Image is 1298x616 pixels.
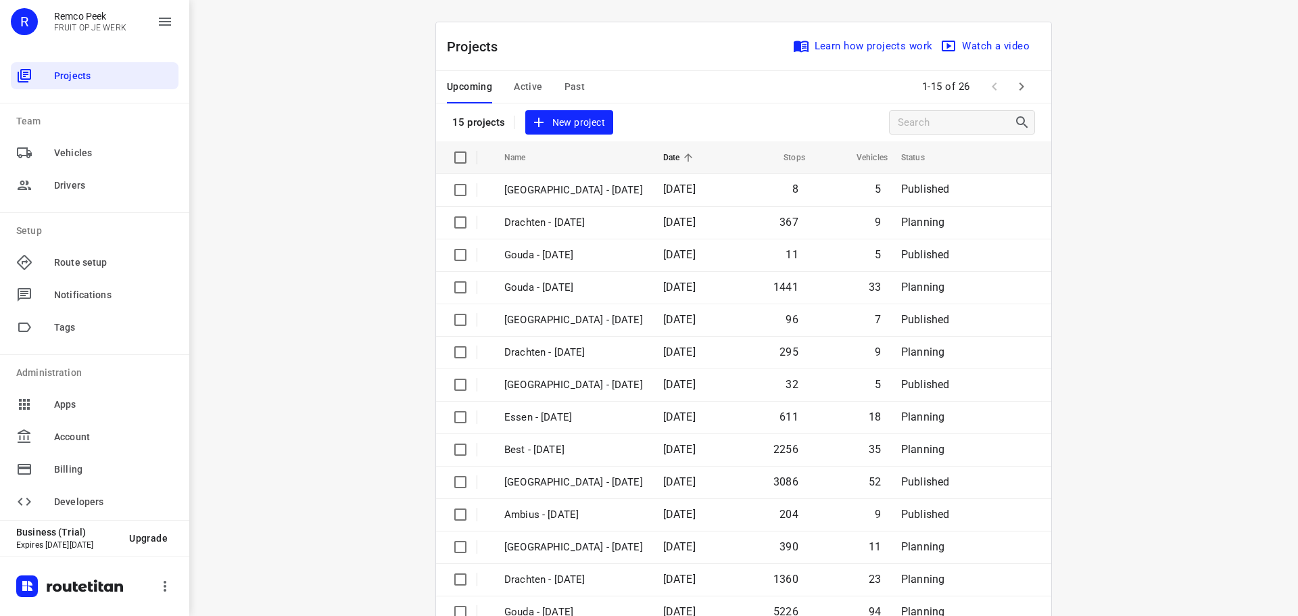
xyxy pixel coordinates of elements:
span: [DATE] [663,540,696,553]
span: 5 [875,378,881,391]
span: 1-15 of 26 [917,72,976,101]
div: Drivers [11,172,178,199]
span: Name [504,149,544,166]
span: [DATE] [663,346,696,358]
span: Notifications [54,288,173,302]
p: Essen - Monday [504,410,643,425]
span: 7 [875,313,881,326]
span: 9 [875,216,881,229]
span: Status [901,149,942,166]
span: Published [901,313,950,326]
span: 5 [875,183,881,195]
span: [DATE] [663,573,696,586]
span: Upcoming [447,78,492,95]
p: Drachten - Wednesday [504,215,643,231]
span: Billing [54,463,173,477]
span: Stops [766,149,805,166]
p: Antwerpen - Monday [504,540,643,555]
span: 367 [779,216,798,229]
span: Projects [54,69,173,83]
span: Past [564,78,585,95]
span: Date [663,149,698,166]
span: [DATE] [663,313,696,326]
span: Planning [901,281,944,293]
span: 11 [786,248,798,261]
span: Published [901,475,950,488]
span: 611 [779,410,798,423]
span: 23 [869,573,881,586]
p: Gouda - Wednesday [504,247,643,263]
span: [DATE] [663,183,696,195]
p: 15 projects [452,116,506,128]
p: Drachten - Monday [504,572,643,588]
span: New project [533,114,605,131]
span: Published [901,508,950,521]
span: 96 [786,313,798,326]
span: Published [901,248,950,261]
p: Gemeente Rotterdam - Monday [504,377,643,393]
span: [DATE] [663,508,696,521]
p: FRUIT OP JE WERK [54,23,126,32]
span: 8 [792,183,798,195]
span: Upgrade [129,533,168,544]
p: Zwolle - Monday [504,475,643,490]
p: Setup [16,224,178,238]
p: Expires [DATE][DATE] [16,540,118,550]
div: Projects [11,62,178,89]
span: Vehicles [839,149,888,166]
span: Active [514,78,542,95]
span: 9 [875,346,881,358]
p: Gouda - Tuesday [504,280,643,295]
button: New project [525,110,613,135]
span: 295 [779,346,798,358]
div: Account [11,423,178,450]
span: Account [54,430,173,444]
div: Billing [11,456,178,483]
span: 204 [779,508,798,521]
span: Planning [901,540,944,553]
span: [DATE] [663,281,696,293]
p: Best - Monday [504,442,643,458]
p: Ambius - Monday [504,507,643,523]
span: 1441 [773,281,798,293]
span: Developers [54,495,173,509]
span: Previous Page [981,73,1008,100]
span: Vehicles [54,146,173,160]
span: 9 [875,508,881,521]
span: Drivers [54,179,173,193]
div: Vehicles [11,139,178,166]
div: Search [1014,114,1034,131]
div: R [11,8,38,35]
p: Team [16,114,178,128]
span: 390 [779,540,798,553]
div: Notifications [11,281,178,308]
p: Gemeente Rotterdam - Tuesday [504,312,643,328]
p: Drachten - Tuesday [504,345,643,360]
span: 11 [869,540,881,553]
span: 32 [786,378,798,391]
span: 18 [869,410,881,423]
span: [DATE] [663,378,696,391]
span: 1360 [773,573,798,586]
span: 33 [869,281,881,293]
span: Route setup [54,256,173,270]
span: 3086 [773,475,798,488]
div: Apps [11,391,178,418]
p: Business (Trial) [16,527,118,538]
span: [DATE] [663,216,696,229]
p: Remco Peek [54,11,126,22]
div: Route setup [11,249,178,276]
div: Developers [11,488,178,515]
p: Projects [447,37,509,57]
div: Tags [11,314,178,341]
span: Apps [54,398,173,412]
span: Next Page [1008,73,1035,100]
input: Search projects [898,112,1014,133]
p: Gemeente Rotterdam - Thursday [504,183,643,198]
span: Planning [901,410,944,423]
span: 35 [869,443,881,456]
button: Upgrade [118,526,178,550]
span: [DATE] [663,410,696,423]
span: Published [901,183,950,195]
span: Planning [901,216,944,229]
